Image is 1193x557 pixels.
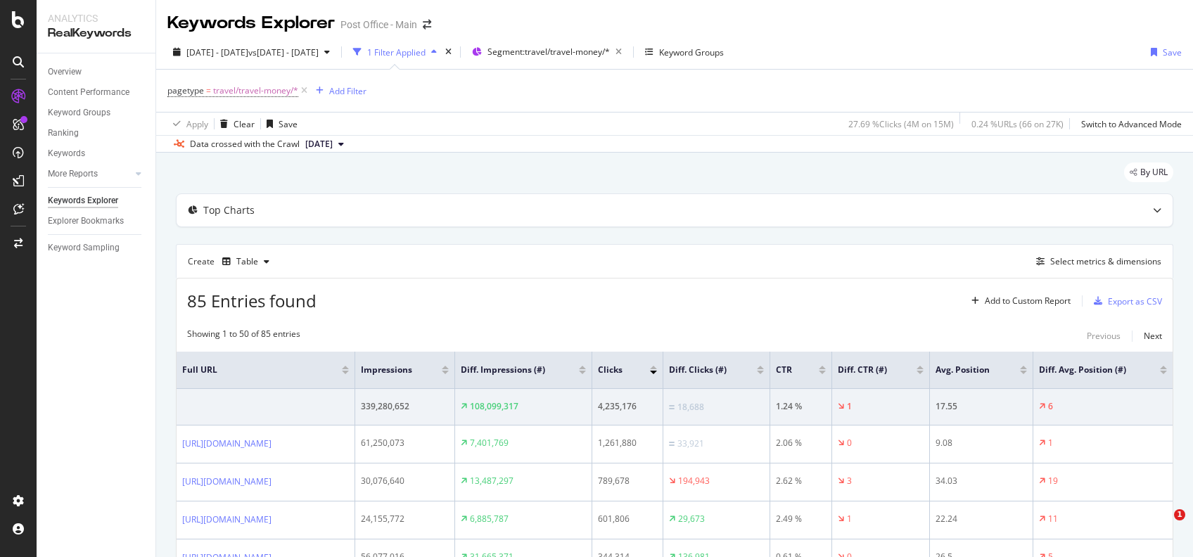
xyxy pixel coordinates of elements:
[470,513,509,525] div: 6,885,787
[206,84,211,96] span: =
[838,364,895,376] span: Diff. CTR (#)
[1048,400,1053,413] div: 6
[936,400,1027,413] div: 17.55
[677,401,704,414] div: 18,688
[167,41,336,63] button: [DATE] - [DATE]vs[DATE] - [DATE]
[936,437,1027,449] div: 9.08
[776,513,826,525] div: 2.49 %
[187,289,317,312] span: 85 Entries found
[248,46,319,58] span: vs [DATE] - [DATE]
[48,11,144,25] div: Analytics
[186,46,248,58] span: [DATE] - [DATE]
[776,400,826,413] div: 1.24 %
[167,84,204,96] span: pagetype
[340,18,417,32] div: Post Office - Main
[329,85,366,97] div: Add Filter
[1088,290,1162,312] button: Export as CSV
[1145,509,1179,543] iframe: Intercom live chat
[182,475,272,489] a: [URL][DOMAIN_NAME]
[847,513,852,525] div: 1
[186,118,208,130] div: Apply
[48,193,118,208] div: Keywords Explorer
[48,126,79,141] div: Ranking
[261,113,298,135] button: Save
[48,105,110,120] div: Keyword Groups
[361,364,421,376] span: Impressions
[167,113,208,135] button: Apply
[1081,118,1182,130] div: Switch to Advanced Mode
[367,46,426,58] div: 1 Filter Applied
[48,85,146,100] a: Content Performance
[48,65,82,79] div: Overview
[1048,437,1053,449] div: 1
[310,82,366,99] button: Add Filter
[203,203,255,217] div: Top Charts
[48,146,85,161] div: Keywords
[461,364,557,376] span: Diff. Impressions (#)
[598,364,629,376] span: Clicks
[423,20,431,30] div: arrow-right-arrow-left
[1144,328,1162,345] button: Next
[669,364,736,376] span: Diff. Clicks (#)
[182,437,272,451] a: [URL][DOMAIN_NAME]
[215,113,255,135] button: Clear
[678,475,710,487] div: 194,943
[48,25,144,41] div: RealKeywords
[1145,41,1182,63] button: Save
[470,400,518,413] div: 108,099,317
[182,364,321,376] span: Full URL
[1076,113,1182,135] button: Switch to Advanced Mode
[470,475,513,487] div: 13,487,297
[48,126,146,141] a: Ranking
[669,405,675,409] img: Equal
[48,193,146,208] a: Keywords Explorer
[48,167,132,181] a: More Reports
[217,250,275,273] button: Table
[1124,162,1173,182] div: legacy label
[776,437,826,449] div: 2.06 %
[1108,295,1162,307] div: Export as CSV
[1050,255,1161,267] div: Select metrics & dimensions
[361,437,449,449] div: 61,250,073
[1048,475,1058,487] div: 19
[48,65,146,79] a: Overview
[182,513,272,527] a: [URL][DOMAIN_NAME]
[966,290,1071,312] button: Add to Custom Report
[598,437,657,449] div: 1,261,880
[48,241,146,255] a: Keyword Sampling
[598,513,657,525] div: 601,806
[1048,513,1058,525] div: 11
[639,41,729,63] button: Keyword Groups
[847,400,852,413] div: 1
[678,513,705,525] div: 29,673
[985,297,1071,305] div: Add to Custom Report
[598,400,657,413] div: 4,235,176
[776,475,826,487] div: 2.62 %
[279,118,298,130] div: Save
[1144,330,1162,342] div: Next
[361,475,449,487] div: 30,076,640
[234,118,255,130] div: Clear
[48,105,146,120] a: Keyword Groups
[669,442,675,446] img: Equal
[936,513,1027,525] div: 22.24
[847,437,852,449] div: 0
[848,118,954,130] div: 27.69 % Clicks ( 4M on 15M )
[466,41,627,63] button: Segment:travel/travel-money/*
[48,214,124,229] div: Explorer Bookmarks
[847,475,852,487] div: 3
[936,475,1027,487] div: 34.03
[48,241,120,255] div: Keyword Sampling
[971,118,1064,130] div: 0.24 % URLs ( 66 on 27K )
[190,138,300,151] div: Data crossed with the Crawl
[48,167,98,181] div: More Reports
[361,513,449,525] div: 24,155,772
[1039,364,1139,376] span: Diff. Avg. Position (#)
[1140,168,1168,177] span: By URL
[442,45,454,59] div: times
[187,328,300,345] div: Showing 1 to 50 of 85 entries
[1031,253,1161,270] button: Select metrics & dimensions
[1087,328,1121,345] button: Previous
[167,11,335,35] div: Keywords Explorer
[213,81,298,101] span: travel/travel-money/*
